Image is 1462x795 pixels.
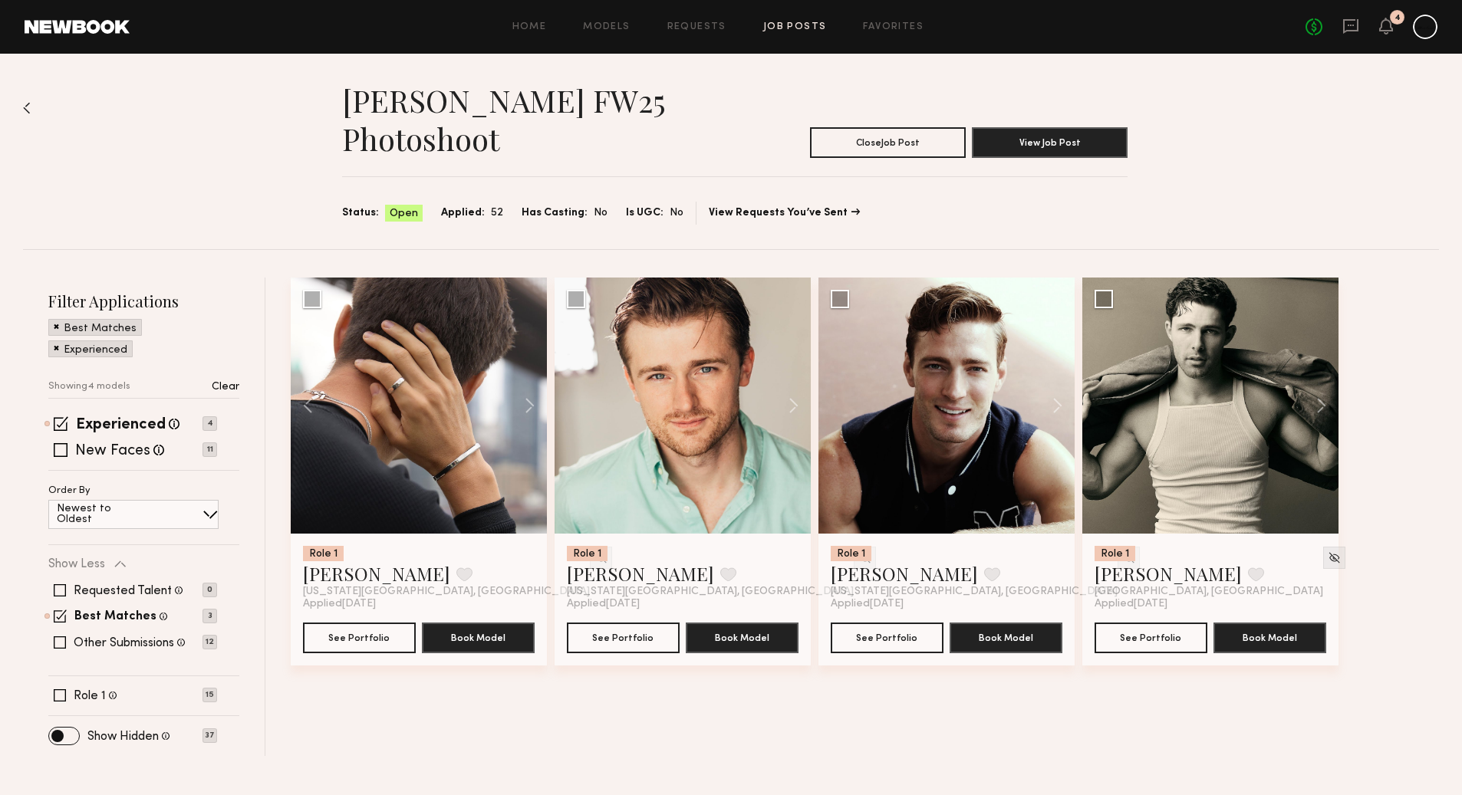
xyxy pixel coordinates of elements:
[1394,14,1401,22] div: 4
[686,630,799,643] a: Book Model
[950,623,1062,653] button: Book Model
[1095,598,1326,610] div: Applied [DATE]
[670,205,683,222] span: No
[74,611,156,623] label: Best Matches
[583,22,630,32] a: Models
[64,324,137,334] p: Best Matches
[203,688,217,702] p: 15
[686,623,799,653] button: Book Model
[831,623,943,653] button: See Portfolio
[831,586,1118,598] span: [US_STATE][GEOGRAPHIC_DATA], [GEOGRAPHIC_DATA]
[74,690,106,702] label: Role 1
[831,598,1062,610] div: Applied [DATE]
[972,127,1128,158] button: View Job Post
[303,561,450,586] a: [PERSON_NAME]
[491,205,503,222] span: 52
[1095,623,1207,653] button: See Portfolio
[567,561,714,586] a: [PERSON_NAME]
[594,205,608,222] span: No
[831,546,871,561] div: Role 1
[567,586,854,598] span: [US_STATE][GEOGRAPHIC_DATA], [GEOGRAPHIC_DATA]
[48,291,239,311] h2: Filter Applications
[212,382,239,393] p: Clear
[75,444,150,459] label: New Faces
[203,635,217,649] p: 12
[1213,623,1326,653] button: Book Model
[1213,630,1326,643] a: Book Model
[342,205,379,222] span: Status:
[203,416,217,431] p: 4
[422,623,535,653] button: Book Model
[342,81,735,158] h1: [PERSON_NAME] FW25 Photoshoot
[390,206,418,222] span: Open
[522,205,588,222] span: Has Casting:
[64,345,127,356] p: Experienced
[667,22,726,32] a: Requests
[441,205,485,222] span: Applied:
[1095,561,1242,586] a: [PERSON_NAME]
[567,546,608,561] div: Role 1
[203,609,217,623] p: 3
[831,561,978,586] a: [PERSON_NAME]
[763,22,827,32] a: Job Posts
[87,731,159,743] label: Show Hidden
[57,504,148,525] p: Newest to Oldest
[1095,586,1323,598] span: [GEOGRAPHIC_DATA], [GEOGRAPHIC_DATA]
[48,382,130,392] p: Showing 4 models
[23,102,31,114] img: Back to previous page
[709,208,860,218] a: View Requests You’ve Sent
[950,630,1062,643] a: Book Model
[303,623,416,653] button: See Portfolio
[74,637,174,649] label: Other Submissions
[863,22,924,32] a: Favorites
[810,127,966,158] button: CloseJob Post
[1095,546,1135,561] div: Role 1
[1328,551,1341,564] img: Unhide Model
[303,586,590,598] span: [US_STATE][GEOGRAPHIC_DATA], [GEOGRAPHIC_DATA]
[203,728,217,743] p: 37
[303,598,535,610] div: Applied [DATE]
[626,205,663,222] span: Is UGC:
[74,585,172,597] label: Requested Talent
[48,486,91,496] p: Order By
[567,598,799,610] div: Applied [DATE]
[303,546,344,561] div: Role 1
[203,442,217,457] p: 11
[422,630,535,643] a: Book Model
[203,583,217,597] p: 0
[567,623,680,653] button: See Portfolio
[512,22,547,32] a: Home
[76,418,166,433] label: Experienced
[48,558,105,570] p: Show Less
